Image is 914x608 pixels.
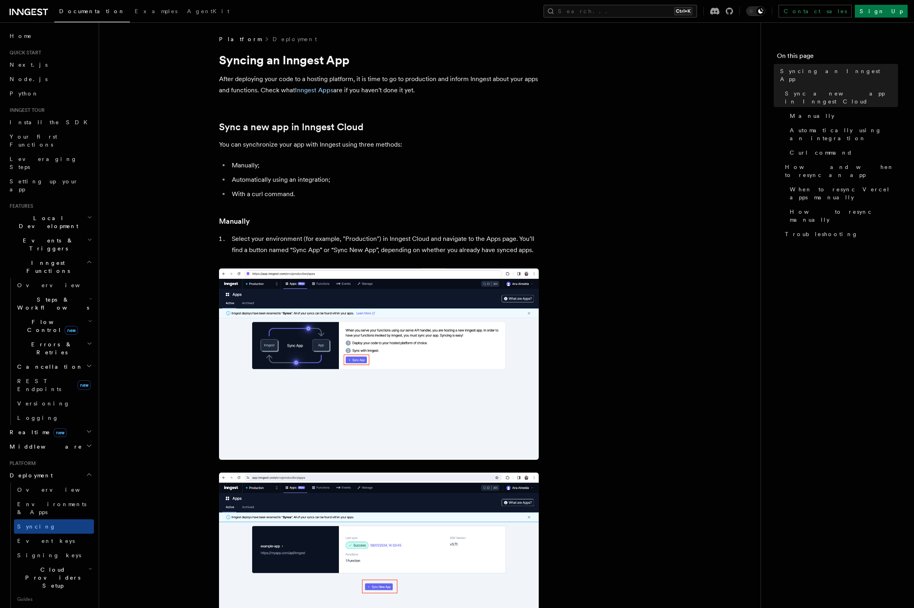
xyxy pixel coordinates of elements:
span: When to resync Vercel apps manually [790,185,898,201]
span: Errors & Retries [14,340,87,356]
span: Realtime [6,428,67,436]
a: When to resync Vercel apps manually [787,182,898,205]
span: Setting up your app [10,178,78,193]
a: Automatically using an integration [787,123,898,145]
a: Node.js [6,72,94,86]
a: Deployment [273,35,317,43]
a: Setting up your app [6,174,94,197]
a: How to resync manually [787,205,898,227]
span: new [54,428,67,437]
button: Middleware [6,439,94,454]
span: Logging [17,415,59,421]
span: Install the SDK [10,119,92,125]
a: Next.js [6,58,94,72]
button: Errors & Retries [14,337,94,360]
a: Inngest Apps [295,86,333,94]
a: Syncing an Inngest App [777,64,898,86]
span: Syncing an Inngest App [780,67,898,83]
a: Versioning [14,396,94,411]
span: Leveraging Steps [10,156,77,170]
span: Home [10,32,32,40]
h4: On this page [777,51,898,64]
span: Node.js [10,76,48,82]
a: REST Endpointsnew [14,374,94,396]
a: Contact sales [779,5,852,18]
kbd: Ctrl+K [674,7,692,15]
button: Local Development [6,211,94,233]
img: Inngest Cloud screen with sync App button when you have no apps synced yet [219,268,539,460]
span: Signing keys [17,552,81,558]
button: Deployment [6,468,94,483]
span: Curl command [790,149,852,157]
a: Home [6,29,94,43]
a: Manually [787,109,898,123]
span: Events & Triggers [6,236,87,252]
a: How and when to resync an app [782,160,898,182]
p: You can synchronize your app with Inngest using three methods: [219,139,539,150]
span: Your first Functions [10,133,57,148]
li: Automatically using an integration; [229,174,539,185]
span: Python [10,90,39,97]
span: Manually [790,112,834,120]
span: Overview [17,282,100,288]
span: Local Development [6,214,87,230]
span: Event keys [17,538,75,544]
button: Cloud Providers Setup [14,562,94,593]
button: Events & Triggers [6,233,94,256]
a: Sync a new app in Inngest Cloud [782,86,898,109]
a: Install the SDK [6,115,94,129]
span: Sync a new app in Inngest Cloud [785,89,898,105]
span: Cancellation [14,363,83,371]
span: Guides [14,593,94,606]
span: Quick start [6,50,41,56]
div: Inngest Functions [6,278,94,425]
span: new [65,326,78,335]
span: Versioning [17,400,70,407]
a: Sync a new app in Inngest Cloud [219,121,363,133]
a: AgentKit [182,2,234,22]
span: Platform [219,35,261,43]
span: Platform [6,460,36,467]
span: AgentKit [187,8,229,14]
a: Your first Functions [6,129,94,152]
a: Python [6,86,94,101]
span: Steps & Workflows [14,296,89,312]
span: Next.js [10,62,48,68]
a: Overview [14,483,94,497]
span: Syncing [17,523,56,530]
a: Manually [219,216,250,227]
p: After deploying your code to a hosting platform, it is time to go to production and inform Innges... [219,74,539,96]
span: Troubleshooting [785,230,858,238]
span: Middleware [6,443,82,451]
button: Toggle dark mode [746,6,765,16]
a: Overview [14,278,94,292]
h1: Syncing an Inngest App [219,53,539,67]
a: Curl command [787,145,898,160]
span: Features [6,203,33,209]
button: Flow Controlnew [14,315,94,337]
a: Environments & Apps [14,497,94,519]
span: How and when to resync an app [785,163,898,179]
button: Search...Ctrl+K [544,5,697,18]
span: How to resync manually [790,208,898,224]
span: Overview [17,487,100,493]
a: Examples [130,2,182,22]
button: Steps & Workflows [14,292,94,315]
a: Troubleshooting [782,227,898,241]
a: Event keys [14,534,94,548]
span: Environments & Apps [17,501,86,515]
span: Deployment [6,471,53,479]
span: REST Endpoints [17,378,61,392]
span: Documentation [59,8,125,14]
span: Flow Control [14,318,88,334]
a: Sign Up [855,5,908,18]
span: new [78,380,91,390]
span: Inngest Functions [6,259,86,275]
span: Cloud Providers Setup [14,566,88,590]
a: Logging [14,411,94,425]
button: Inngest Functions [6,256,94,278]
li: Manually; [229,160,539,171]
li: With a curl command. [229,189,539,200]
a: Signing keys [14,548,94,562]
span: Examples [135,8,177,14]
